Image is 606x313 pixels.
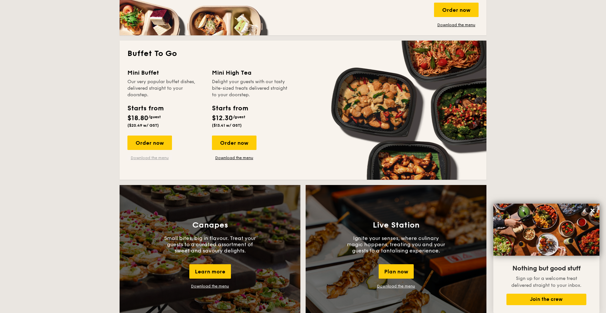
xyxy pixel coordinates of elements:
span: $18.80 [127,114,148,122]
h2: Buffet To Go [127,48,479,59]
a: Download the menu [212,155,256,160]
div: Our very popular buffet dishes, delivered straight to your doorstep. [127,79,204,98]
div: Mini High Tea [212,68,289,77]
span: /guest [233,115,245,119]
img: DSC07876-Edit02-Large.jpeg [493,204,599,256]
a: Download the menu [191,284,229,288]
div: Order now [434,3,479,17]
div: Order now [127,136,172,150]
div: Delight your guests with our tasty bite-sized treats delivered straight to your doorstep. [212,79,289,98]
button: Join the crew [506,294,586,305]
div: Order now [212,136,256,150]
div: Starts from [127,103,163,113]
div: Plan now [379,264,414,279]
p: Small bites, big in flavour. Treat your guests to a curated assortment of sweet and savoury delig... [161,235,259,254]
span: Sign up for a welcome treat delivered straight to your inbox. [511,276,581,288]
div: Learn more [189,264,231,279]
a: Download the menu [434,22,479,28]
h3: Canapes [192,221,228,230]
span: ($20.49 w/ GST) [127,123,159,128]
p: Ignite your senses, where culinary magic happens, treating you and your guests to a tantalising e... [347,235,445,254]
span: $12.30 [212,114,233,122]
span: Nothing but good stuff [512,265,580,272]
div: Starts from [212,103,248,113]
a: Download the menu [127,155,172,160]
h3: Live Station [373,221,420,230]
a: Download the menu [377,284,415,288]
div: Mini Buffet [127,68,204,77]
button: Close [587,205,598,216]
span: /guest [148,115,161,119]
span: ($13.41 w/ GST) [212,123,242,128]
